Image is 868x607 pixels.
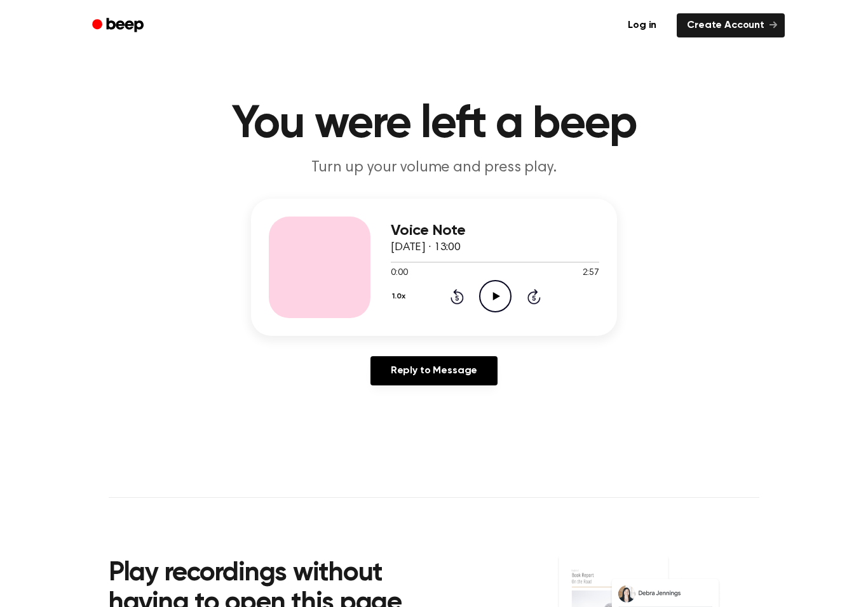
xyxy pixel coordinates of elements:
p: Turn up your volume and press play. [190,157,678,178]
a: Beep [83,13,155,38]
h3: Voice Note [391,222,599,239]
a: Create Account [677,13,785,37]
a: Log in [615,11,669,40]
span: 2:57 [583,267,599,280]
a: Reply to Message [370,356,498,385]
h1: You were left a beep [109,102,759,147]
span: 0:00 [391,267,407,280]
span: [DATE] · 13:00 [391,242,461,253]
button: 1.0x [391,286,410,307]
